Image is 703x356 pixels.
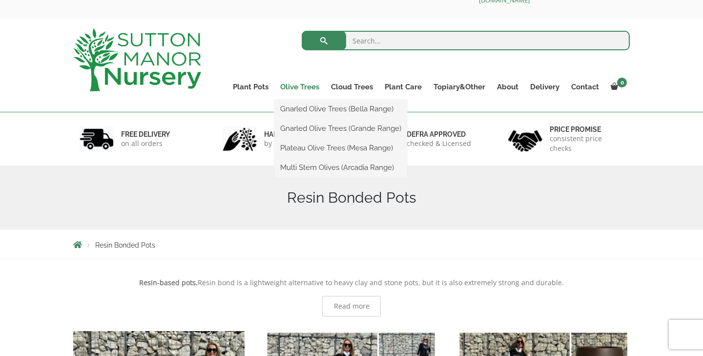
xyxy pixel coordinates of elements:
[121,130,170,139] h6: FREE DELIVERY
[550,125,624,134] h6: Price promise
[605,80,630,94] a: 0
[508,124,542,154] img: 4.jpg
[223,126,257,151] img: 2.jpg
[73,189,630,207] h1: Resin Bonded Pots
[407,139,471,148] p: checked & Licensed
[524,80,565,94] a: Delivery
[274,160,407,175] a: Multi Stem Olives (Arcadia Range)
[325,80,379,94] a: Cloud Trees
[121,139,170,148] p: on all orders
[565,80,605,94] a: Contact
[264,130,318,139] h6: hand picked
[227,80,274,94] a: Plant Pots
[428,80,491,94] a: Topiary&Other
[73,277,630,289] p: Resin bond is a lightweight alternative to heavy clay and stone pots, but it is also extremely st...
[550,134,624,153] p: consistent price checks
[617,78,627,87] span: 0
[491,80,524,94] a: About
[274,121,407,136] a: Gnarled Olive Trees (Grande Range)
[379,80,428,94] a: Plant Care
[302,31,630,50] input: Search...
[73,28,201,91] img: logo
[95,241,155,249] span: Resin Bonded Pots
[274,141,407,155] a: Plateau Olive Trees (Mesa Range)
[407,130,471,139] h6: Defra approved
[139,278,198,287] strong: Resin-based pots.
[274,102,407,116] a: Gnarled Olive Trees (Bella Range)
[80,126,114,151] img: 1.jpg
[73,241,630,249] nav: Breadcrumbs
[274,80,325,94] a: Olive Trees
[334,303,370,310] span: Read more
[264,139,318,148] p: by professionals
